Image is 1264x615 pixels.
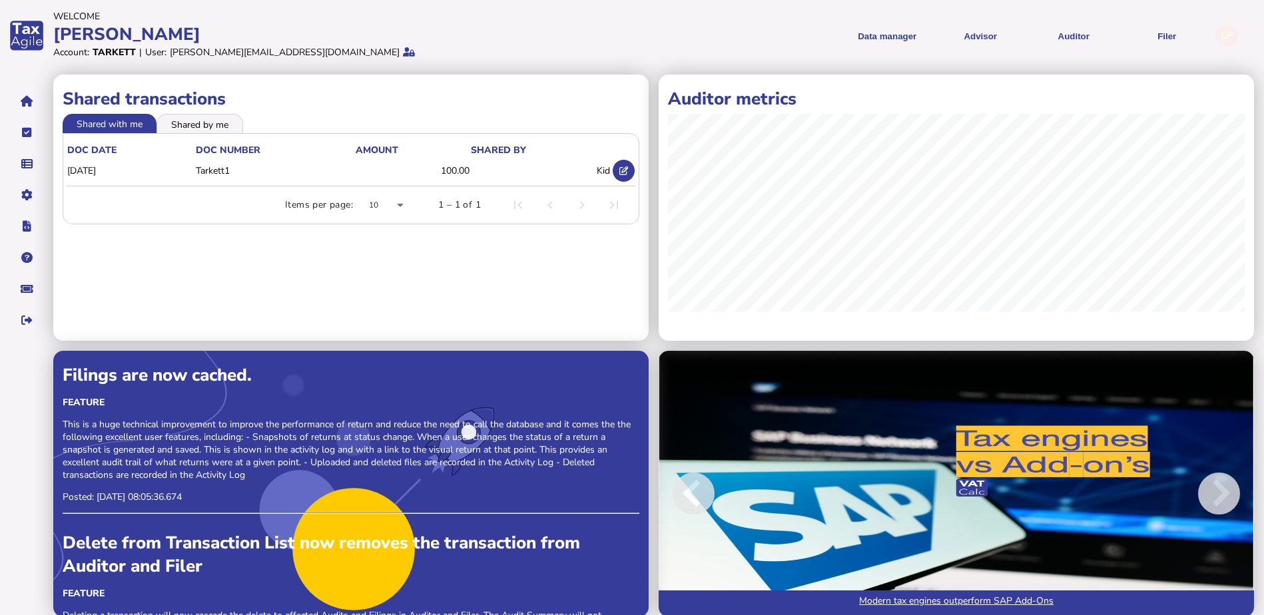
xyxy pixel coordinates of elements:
div: Items per page: [285,198,353,212]
button: Sign out [13,306,41,334]
li: Shared by me [157,114,243,132]
button: Manage settings [13,181,41,209]
div: doc number [196,144,354,156]
button: Raise a support ticket [13,275,41,303]
td: Kid [470,157,611,184]
div: Delete from Transaction List now removes the transaction from Auditor and Filer [63,531,639,578]
div: Feature [63,396,639,409]
div: doc date [67,144,117,156]
div: doc date [67,144,194,156]
td: 100.00 [355,157,470,184]
h1: Shared transactions [63,87,639,110]
button: Filer [1125,19,1209,52]
div: Tarkett [93,46,136,59]
button: Developer hub links [13,212,41,240]
div: Amount [356,144,398,156]
div: Amount [356,144,469,156]
div: | [139,46,142,59]
div: [PERSON_NAME] [53,23,628,46]
p: This is a huge technical improvement to improve the performance of return and reduce the need to ... [63,418,639,481]
button: Home [13,87,41,115]
div: shared by [471,144,526,156]
menu: navigate products [635,19,1209,52]
div: Feature [63,587,639,600]
button: Open shared transaction [613,160,635,182]
div: User: [145,46,166,59]
button: Data manager [13,150,41,178]
div: Account: [53,46,89,59]
h1: Auditor metrics [668,87,1245,110]
button: Help pages [13,244,41,272]
td: Tarkett1 [195,157,355,184]
div: doc number [196,144,260,156]
i: Protected by 2-step verification [403,47,415,57]
li: Shared with me [63,114,157,132]
p: Posted: [DATE] 08:05:36.674 [63,491,639,503]
div: Filings are now cached. [63,363,639,387]
button: Tasks [13,118,41,146]
div: shared by [471,144,611,156]
div: 1 – 1 of 1 [438,198,481,212]
button: Auditor [1032,19,1115,52]
div: Welcome [53,10,628,23]
div: [PERSON_NAME][EMAIL_ADDRESS][DOMAIN_NAME] [170,46,400,59]
i: Data manager [21,164,33,164]
div: Profile settings [1215,25,1237,47]
td: [DATE] [67,157,195,184]
button: Shows a dropdown of VAT Advisor options [938,19,1022,52]
button: Shows a dropdown of Data manager options [845,19,929,52]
